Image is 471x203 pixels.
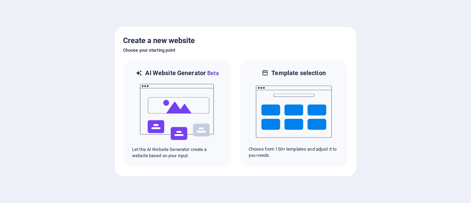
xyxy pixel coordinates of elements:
[206,70,219,77] span: Beta
[145,69,219,78] h6: AI Website Generator
[139,78,215,146] img: ai
[271,69,325,77] h6: Template selection
[123,46,348,54] h6: Choose your starting point
[132,146,222,159] p: Let the AI Website Generator create a website based on your input.
[123,35,348,46] h5: Create a new website
[249,146,339,159] p: Choose from 150+ templates and adjust it to you needs.
[240,60,348,168] div: Template selectionChoose from 150+ templates and adjust it to you needs.
[123,60,231,168] div: AI Website GeneratorBetaaiLet the AI Website Generator create a website based on your input.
